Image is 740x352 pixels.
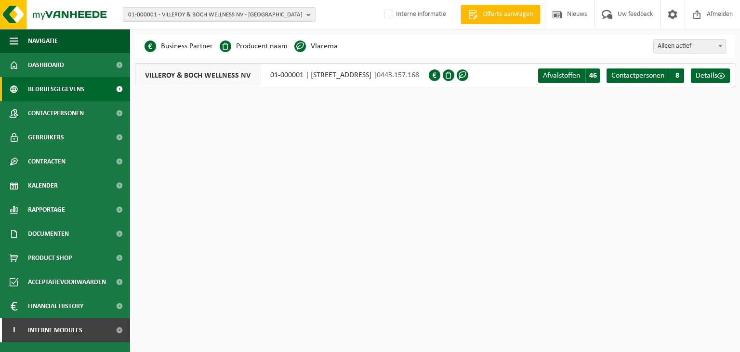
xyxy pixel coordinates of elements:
span: Kalender [28,174,58,198]
span: Contactpersonen [28,101,84,125]
span: Documenten [28,222,69,246]
a: Details [691,68,730,83]
label: Interne informatie [383,7,446,22]
li: Business Partner [145,39,213,54]
span: 01-000001 - VILLEROY & BOCH WELLNESS NV - [GEOGRAPHIC_DATA] [128,8,303,22]
span: Bedrijfsgegevens [28,77,84,101]
span: 46 [585,68,600,83]
span: Afvalstoffen [543,72,580,80]
span: Rapportage [28,198,65,222]
span: Contactpersonen [611,72,664,80]
span: Details [696,72,717,80]
span: Gebruikers [28,125,64,149]
span: Interne modules [28,318,82,342]
button: 01-000001 - VILLEROY & BOCH WELLNESS NV - [GEOGRAPHIC_DATA] [123,7,316,22]
span: 0443.157.168 [377,71,419,79]
div: 01-000001 | [STREET_ADDRESS] | [135,63,429,87]
li: Producent naam [220,39,288,54]
a: Contactpersonen 8 [607,68,684,83]
span: Contracten [28,149,66,174]
span: Alleen actief [654,40,725,53]
span: VILLEROY & BOCH WELLNESS NV [135,64,261,87]
span: I [10,318,18,342]
span: Dashboard [28,53,64,77]
span: Financial History [28,294,83,318]
span: 8 [670,68,684,83]
a: Afvalstoffen 46 [538,68,600,83]
span: Acceptatievoorwaarden [28,270,106,294]
a: Offerte aanvragen [461,5,540,24]
span: Alleen actief [653,39,726,54]
span: Offerte aanvragen [480,10,535,19]
span: Product Shop [28,246,72,270]
span: Navigatie [28,29,58,53]
li: Vlarema [294,39,338,54]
